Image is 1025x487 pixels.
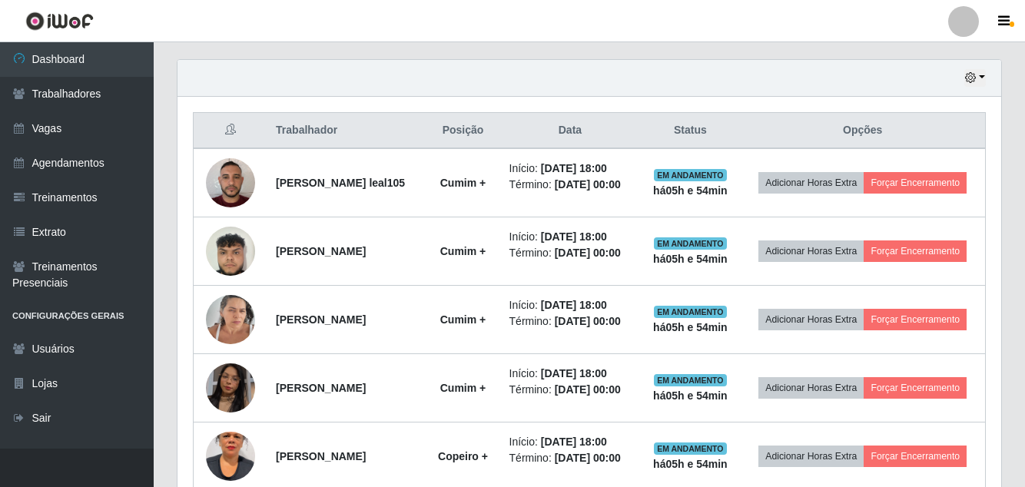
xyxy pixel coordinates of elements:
[864,377,967,399] button: Forçar Encerramento
[654,169,727,181] span: EM ANDAMENTO
[276,450,366,462] strong: [PERSON_NAME]
[267,113,426,149] th: Trabalhador
[25,12,94,31] img: CoreUI Logo
[440,245,486,257] strong: Cumim +
[864,309,967,330] button: Forçar Encerramento
[654,442,727,455] span: EM ANDAMENTO
[640,113,740,149] th: Status
[758,172,864,194] button: Adicionar Horas Extra
[509,434,632,450] li: Início:
[206,150,255,215] img: 1722098532519.jpeg
[440,177,486,189] strong: Cumim +
[758,240,864,262] button: Adicionar Horas Extra
[740,113,985,149] th: Opções
[653,458,728,470] strong: há 05 h e 54 min
[500,113,641,149] th: Data
[758,309,864,330] button: Adicionar Horas Extra
[653,184,728,197] strong: há 05 h e 54 min
[541,230,607,243] time: [DATE] 18:00
[864,172,967,194] button: Forçar Encerramento
[653,321,728,333] strong: há 05 h e 54 min
[509,161,632,177] li: Início:
[509,382,632,398] li: Término:
[555,247,621,259] time: [DATE] 00:00
[654,237,727,250] span: EM ANDAMENTO
[555,452,621,464] time: [DATE] 00:00
[653,253,728,265] strong: há 05 h e 54 min
[276,382,366,394] strong: [PERSON_NAME]
[509,366,632,382] li: Início:
[541,436,607,448] time: [DATE] 18:00
[509,450,632,466] li: Término:
[555,383,621,396] time: [DATE] 00:00
[653,389,728,402] strong: há 05 h e 54 min
[541,367,607,379] time: [DATE] 18:00
[654,306,727,318] span: EM ANDAMENTO
[509,245,632,261] li: Término:
[758,377,864,399] button: Adicionar Horas Extra
[654,374,727,386] span: EM ANDAMENTO
[276,313,366,326] strong: [PERSON_NAME]
[864,446,967,467] button: Forçar Encerramento
[440,313,486,326] strong: Cumim +
[555,315,621,327] time: [DATE] 00:00
[276,177,405,189] strong: [PERSON_NAME] leal105
[555,178,621,190] time: [DATE] 00:00
[541,299,607,311] time: [DATE] 18:00
[864,240,967,262] button: Forçar Encerramento
[206,287,255,352] img: 1741963068390.jpeg
[541,162,607,174] time: [DATE] 18:00
[509,229,632,245] li: Início:
[438,450,488,462] strong: Copeiro +
[276,245,366,257] strong: [PERSON_NAME]
[509,177,632,193] li: Término:
[426,113,499,149] th: Posição
[206,218,255,283] img: 1731039194690.jpeg
[206,344,255,432] img: 1748697228135.jpeg
[509,313,632,330] li: Término:
[509,297,632,313] li: Início:
[758,446,864,467] button: Adicionar Horas Extra
[440,382,486,394] strong: Cumim +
